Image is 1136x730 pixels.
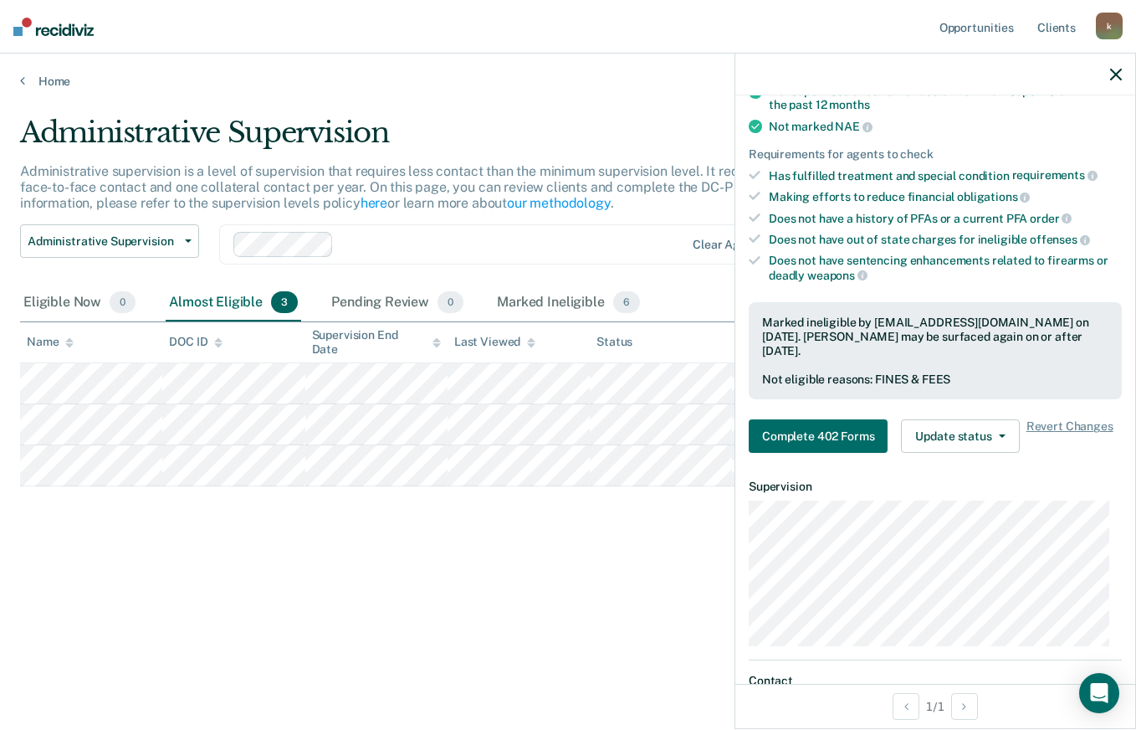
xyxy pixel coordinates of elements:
[807,269,867,282] span: weapons
[769,119,1122,134] div: Not marked
[893,693,919,720] button: Previous Opportunity
[762,373,1108,387] div: Not eligible reasons: FINES & FEES
[749,419,894,453] a: Navigate to form link
[596,335,632,349] div: Status
[613,291,640,313] span: 6
[957,190,1030,203] span: obligations
[28,234,178,249] span: Administrative Supervision
[169,335,223,349] div: DOC ID
[749,674,1122,688] dt: Contact
[20,116,872,163] div: Administrative Supervision
[328,285,467,321] div: Pending Review
[735,684,1135,728] div: 1 / 1
[20,74,1116,89] a: Home
[20,163,853,211] p: Administrative supervision is a level of supervision that requires less contact than the minimum ...
[749,147,1122,162] div: Requirements for agents to check
[769,168,1122,183] div: Has fulfilled treatment and special condition
[769,189,1122,204] div: Making efforts to reduce financial
[951,693,978,720] button: Next Opportunity
[507,195,611,211] a: our methodology
[1096,13,1123,39] div: k
[1079,673,1119,713] div: Open Intercom Messenger
[769,232,1122,247] div: Does not have out of state charges for ineligible
[749,480,1122,494] dt: Supervision
[438,291,463,313] span: 0
[1026,419,1113,453] span: Revert Changes
[749,419,888,453] button: Complete 402 Forms
[454,335,535,349] div: Last Viewed
[27,335,74,349] div: Name
[769,211,1122,226] div: Does not have a history of PFAs or a current PFA order
[829,98,869,111] span: months
[361,195,387,211] a: here
[769,85,1122,113] div: Not supervised under enhanced or maximum supervision within the past 12
[110,291,136,313] span: 0
[1012,168,1098,182] span: requirements
[901,419,1019,453] button: Update status
[20,285,139,321] div: Eligible Now
[769,254,1122,282] div: Does not have sentencing enhancements related to firearms or deadly
[166,285,301,321] div: Almost Eligible
[693,238,764,252] div: Clear agents
[271,291,298,313] span: 3
[13,18,94,36] img: Recidiviz
[835,120,872,133] span: NAE
[1030,233,1090,246] span: offenses
[312,328,441,357] div: Supervision End Date
[762,316,1108,357] div: Marked ineligible by [EMAIL_ADDRESS][DOMAIN_NAME] on [DATE]. [PERSON_NAME] may be surfaced again ...
[494,285,643,321] div: Marked Ineligible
